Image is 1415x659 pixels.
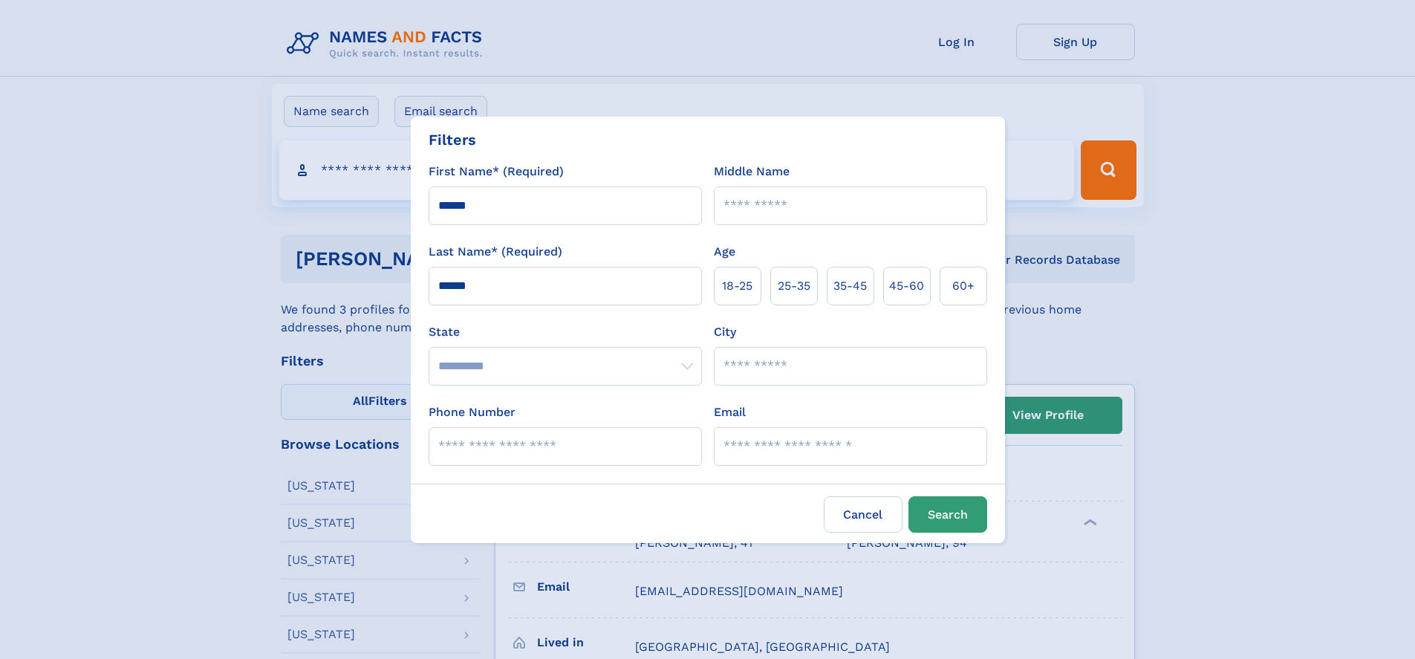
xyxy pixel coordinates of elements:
span: 45‑60 [889,277,924,295]
span: 18‑25 [722,277,752,295]
label: Middle Name [714,163,790,181]
div: Filters [429,129,476,151]
span: 35‑45 [833,277,867,295]
label: Age [714,243,735,261]
label: Last Name* (Required) [429,243,562,261]
span: 25‑35 [778,277,810,295]
span: 60+ [952,277,975,295]
label: First Name* (Required) [429,163,564,181]
label: Cancel [824,496,902,533]
label: Email [714,403,746,421]
button: Search [908,496,987,533]
label: Phone Number [429,403,515,421]
label: City [714,323,736,341]
label: State [429,323,702,341]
